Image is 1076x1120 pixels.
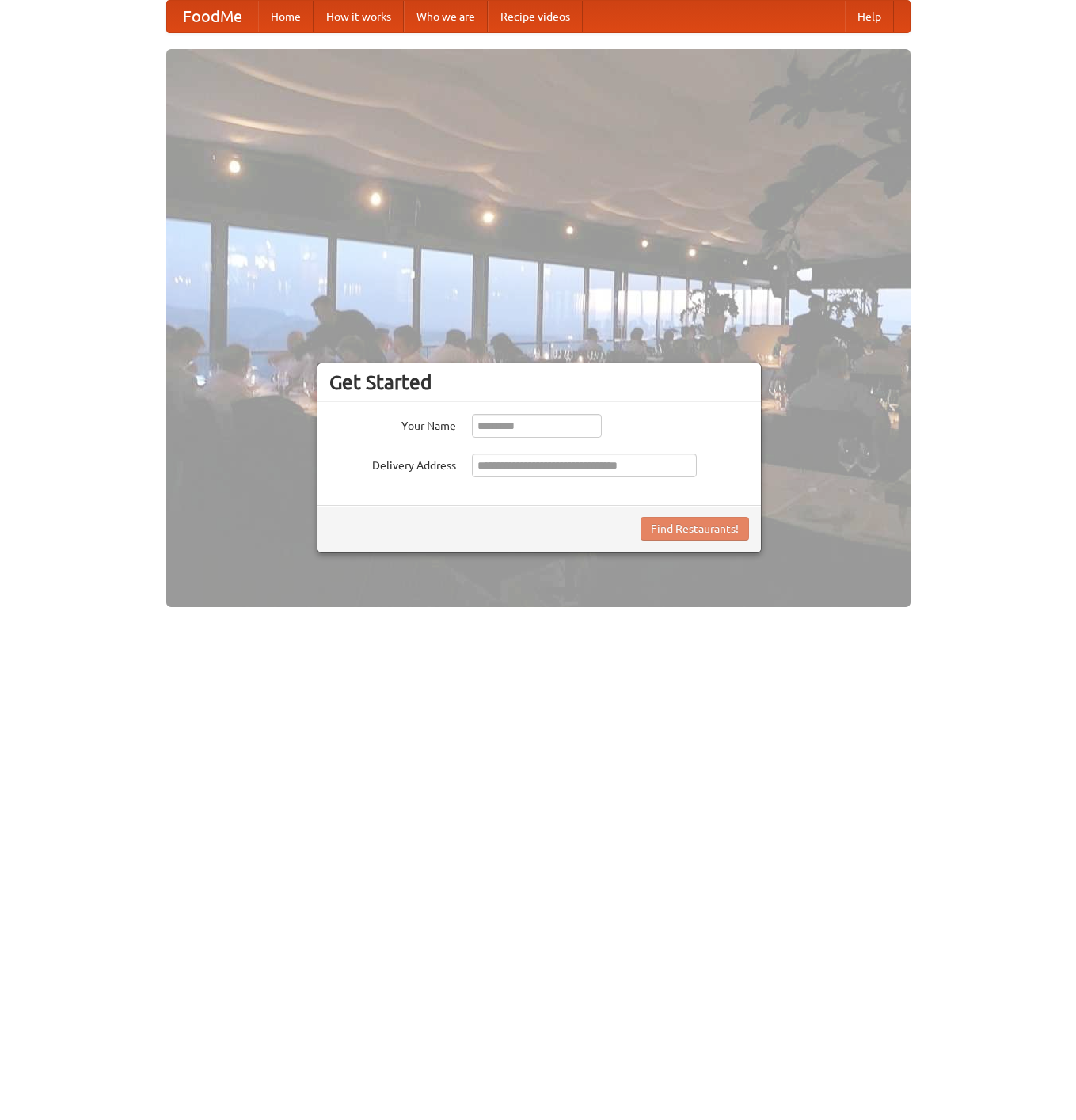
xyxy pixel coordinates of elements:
[404,1,488,32] a: Who we are
[329,370,749,394] h3: Get Started
[845,1,894,32] a: Help
[641,517,749,541] button: Find Restaurants!
[167,1,258,32] a: FoodMe
[258,1,314,32] a: Home
[488,1,583,32] a: Recipe videos
[314,1,404,32] a: How it works
[329,454,456,473] label: Delivery Address
[329,414,456,434] label: Your Name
